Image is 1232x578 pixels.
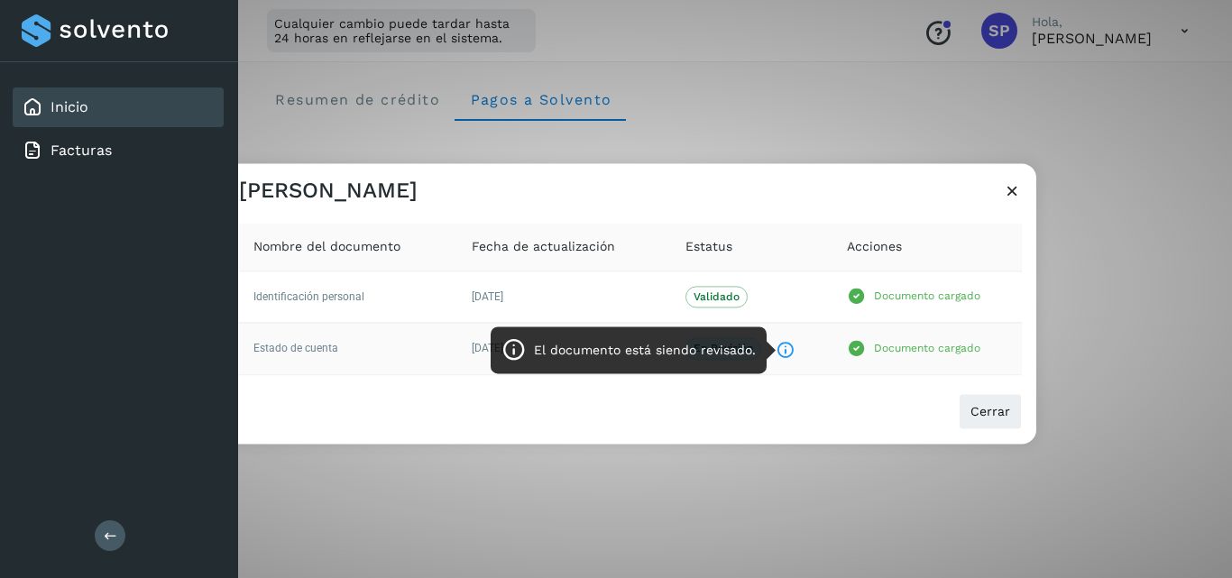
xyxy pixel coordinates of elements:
span: [DATE] [472,343,503,355]
div: Inicio [13,87,224,127]
a: Inicio [51,98,88,115]
p: Validado [694,290,740,303]
span: Fecha de actualización [472,237,615,256]
p: Documento cargado [874,290,980,303]
h3: [PERSON_NAME] [239,178,418,204]
span: [DATE] [472,290,503,303]
span: Identificación personal [253,290,364,303]
span: Estatus [685,237,732,256]
span: Nombre del documento [253,237,400,256]
span: Cerrar [970,405,1010,417]
span: Estado de cuenta [253,343,338,355]
span: Acciones [847,237,902,256]
p: Documento cargado [874,342,980,354]
div: Facturas [13,131,224,170]
a: Facturas [51,142,112,159]
button: Cerrar [959,393,1022,429]
p: El documento está siendo revisado. [534,343,756,358]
